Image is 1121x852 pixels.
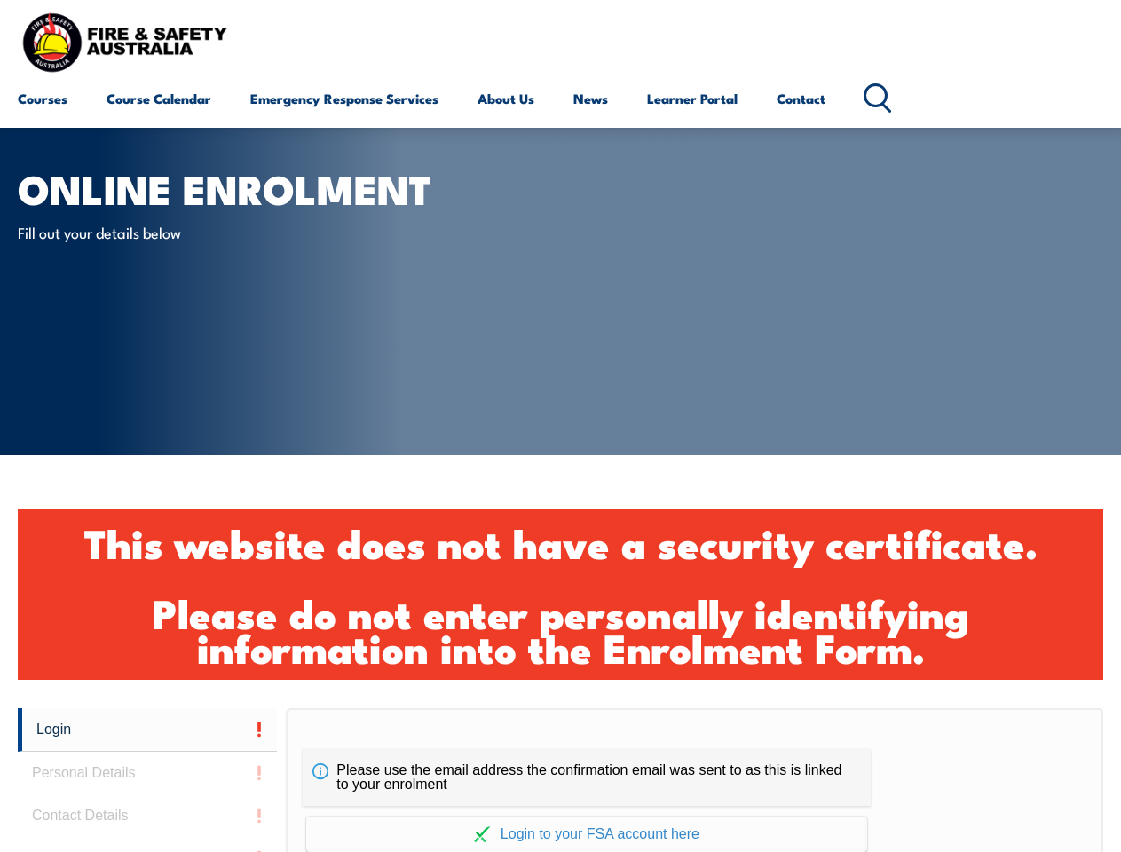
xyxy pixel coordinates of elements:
[18,708,277,752] a: Login
[647,77,738,120] a: Learner Portal
[573,77,608,120] a: News
[250,77,438,120] a: Emergency Response Services
[107,77,211,120] a: Course Calendar
[34,525,1087,559] h1: This website does not have a security certificate.
[474,826,490,842] img: Log in withaxcelerate
[18,170,456,205] h1: Online Enrolment
[18,77,67,120] a: Courses
[777,77,825,120] a: Contact
[478,77,534,120] a: About Us
[303,749,871,806] div: Please use the email address the confirmation email was sent to as this is linked to your enrolment
[18,222,342,242] p: Fill out your details below
[34,595,1087,664] h1: Please do not enter personally identifying information into the Enrolment Form.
